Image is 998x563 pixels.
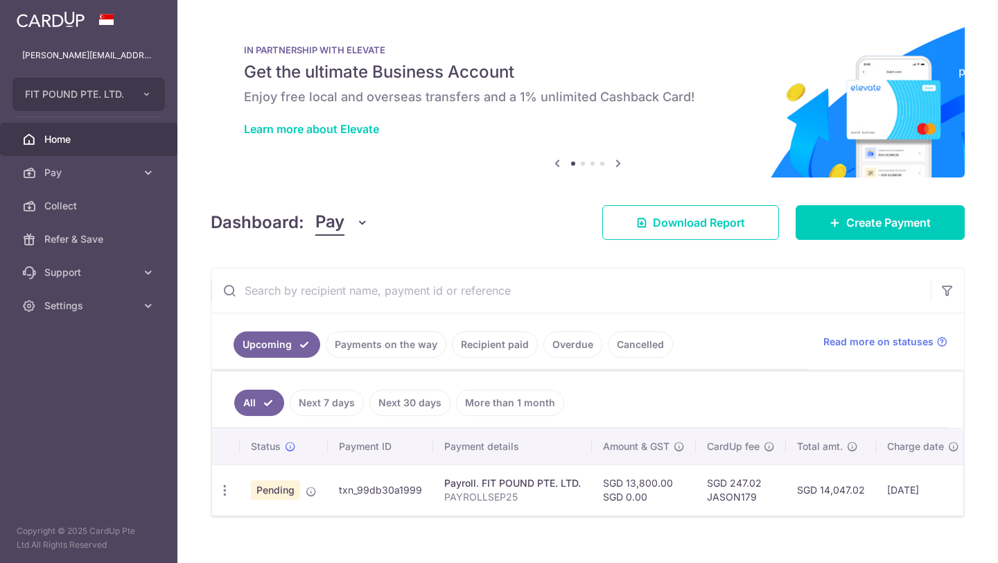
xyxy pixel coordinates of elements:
[44,166,136,180] span: Pay
[369,390,450,416] a: Next 30 days
[887,440,944,453] span: Charge date
[234,390,284,416] a: All
[433,428,592,465] th: Payment details
[696,465,786,515] td: SGD 247.02 JASON179
[315,209,369,236] button: Pay
[25,87,128,101] span: FIT POUND PTE. LTD.
[452,331,538,358] a: Recipient paid
[315,209,344,236] span: Pay
[290,390,364,416] a: Next 7 days
[707,440,760,453] span: CardUp fee
[602,205,779,240] a: Download Report
[823,335,934,349] span: Read more on statuses
[44,232,136,246] span: Refer & Save
[603,440,669,453] span: Amount & GST
[653,214,745,231] span: Download Report
[251,440,281,453] span: Status
[44,199,136,213] span: Collect
[326,331,446,358] a: Payments on the way
[211,210,304,235] h4: Dashboard:
[608,331,673,358] a: Cancelled
[244,122,379,136] a: Learn more about Elevate
[244,89,931,105] h6: Enjoy free local and overseas transfers and a 1% unlimited Cashback Card!
[786,465,876,515] td: SGD 14,047.02
[17,11,85,28] img: CardUp
[796,205,965,240] a: Create Payment
[44,299,136,313] span: Settings
[444,490,581,504] p: PAYROLLSEP25
[846,214,931,231] span: Create Payment
[251,480,300,500] span: Pending
[244,44,931,55] p: IN PARTNERSHIP WITH ELEVATE
[44,266,136,279] span: Support
[823,335,947,349] a: Read more on statuses
[211,22,965,177] img: Renovation banner
[444,476,581,490] div: Payroll. FIT POUND PTE. LTD.
[211,268,931,313] input: Search by recipient name, payment id or reference
[44,132,136,146] span: Home
[244,61,931,83] h5: Get the ultimate Business Account
[592,465,696,515] td: SGD 13,800.00 SGD 0.00
[909,521,984,556] iframe: Opens a widget where you can find more information
[12,78,165,111] button: FIT POUND PTE. LTD.
[234,331,320,358] a: Upcoming
[328,428,433,465] th: Payment ID
[797,440,843,453] span: Total amt.
[328,465,433,515] td: txn_99db30a1999
[22,49,155,62] p: [PERSON_NAME][EMAIL_ADDRESS][DOMAIN_NAME]
[543,331,602,358] a: Overdue
[876,465,970,515] td: [DATE]
[456,390,564,416] a: More than 1 month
